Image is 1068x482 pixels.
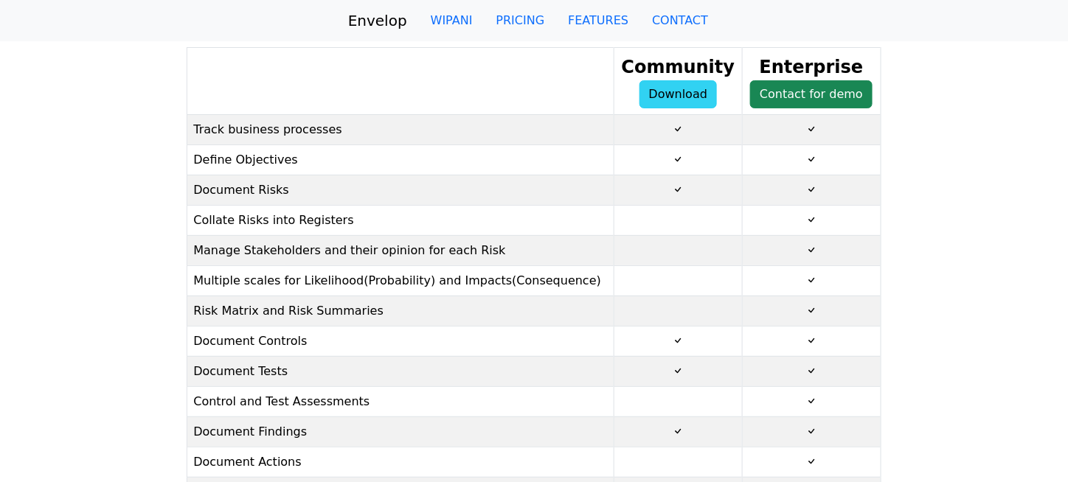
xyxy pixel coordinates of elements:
th: Enterprise [742,48,881,115]
td: Document Tests [187,357,614,387]
a: CONTACT [640,6,720,35]
td: Track business processes [187,115,614,145]
td: Manage Stakeholders and their opinion for each Risk [187,236,614,266]
td: Risk Matrix and Risk Summaries [187,296,614,326]
td: Collate Risks into Registers [187,206,614,236]
td: Document Risks [187,175,614,206]
td: Document Findings [187,417,614,447]
td: Multiple scales for Likelihood(Probability) and Impacts(Consequence) [187,266,614,296]
a: FEATURES [556,6,640,35]
td: Document Actions [187,447,614,478]
td: Control and Test Assessments [187,387,614,417]
a: PRICING [485,6,557,35]
a: Download [639,80,718,108]
a: Contact for demo [750,80,873,108]
th: Community [614,48,742,115]
td: Define Objectives [187,145,614,175]
a: Envelop [348,6,407,35]
td: Document Controls [187,326,614,357]
a: WIPANI [419,6,485,35]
